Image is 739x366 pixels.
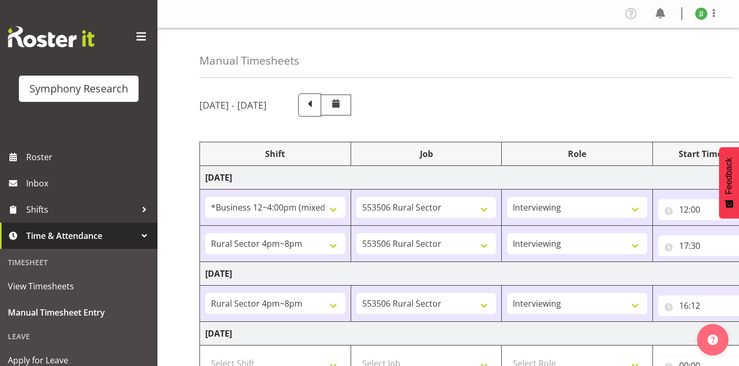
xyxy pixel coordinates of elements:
span: Feedback [724,158,734,194]
button: Feedback - Show survey [719,147,739,218]
h4: Manual Timesheets [199,55,299,67]
div: Role [507,148,647,160]
a: View Timesheets [3,273,155,299]
div: Shift [205,148,345,160]
span: Shifts [26,202,136,217]
h5: [DATE] - [DATE] [199,99,267,111]
div: Symphony Research [29,81,128,97]
span: View Timesheets [8,278,150,294]
img: joshua-joel11891.jpg [695,7,708,20]
span: Manual Timesheet Entry [8,305,150,320]
span: Inbox [26,175,152,191]
div: Leave [3,326,155,347]
a: Manual Timesheet Entry [3,299,155,326]
img: Rosterit website logo [8,26,94,47]
img: help-xxl-2.png [708,334,718,345]
div: Timesheet [3,252,155,273]
span: Roster [26,149,152,165]
span: Time & Attendance [26,228,136,244]
div: Job [356,148,497,160]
